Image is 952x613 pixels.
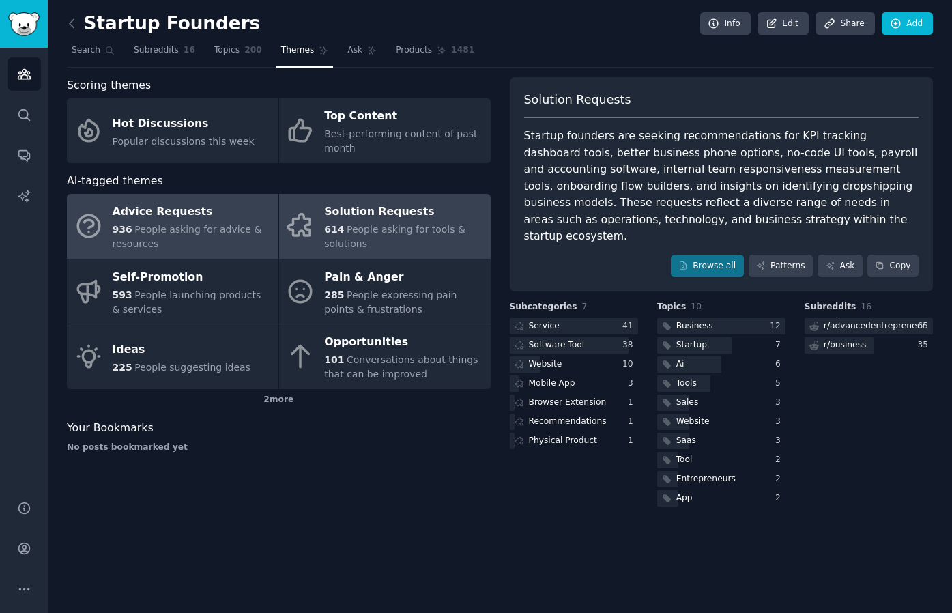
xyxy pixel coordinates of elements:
span: Your Bookmarks [67,420,154,437]
div: Recommendations [529,416,607,428]
div: Browser Extension [529,397,607,409]
div: 3 [775,435,785,447]
a: Software Tool38 [510,337,638,354]
a: Tools5 [657,375,785,393]
a: Ask [343,40,381,68]
span: Scoring themes [67,77,151,94]
span: 1481 [451,44,474,57]
span: 936 [113,224,132,235]
div: Saas [676,435,696,447]
div: Website [529,358,562,371]
div: 1 [628,435,638,447]
div: Ai [676,358,684,371]
span: AI-tagged themes [67,173,163,190]
span: 16 [184,44,195,57]
a: Self-Promotion593People launching products & services [67,259,278,324]
span: Solution Requests [524,91,631,109]
span: People expressing pain points & frustrations [324,289,457,315]
div: 3 [775,397,785,409]
span: Subreddits [134,44,179,57]
div: Advice Requests [113,201,272,223]
div: Website [676,416,710,428]
span: Topics [657,301,687,313]
a: Subreddits16 [129,40,200,68]
div: Tool [676,454,693,466]
div: 38 [622,339,638,352]
div: Opportunities [324,332,483,354]
span: 10 [691,302,702,311]
a: Sales3 [657,395,785,412]
a: Ai6 [657,356,785,373]
a: Pain & Anger285People expressing pain points & frustrations [279,259,491,324]
div: 3 [775,416,785,428]
div: 2 [775,454,785,466]
a: Opportunities101Conversations about things that can be improved [279,324,491,389]
span: 225 [113,362,132,373]
a: Recommendations1 [510,414,638,431]
div: No posts bookmarked yet [67,442,491,454]
a: Mobile App3 [510,375,638,393]
div: Entrepreneurs [676,473,736,485]
span: 614 [324,224,344,235]
span: People asking for advice & resources [113,224,262,249]
div: 1 [628,397,638,409]
span: Ask [347,44,362,57]
div: Sales [676,397,699,409]
a: Startup7 [657,337,785,354]
span: Subcategories [510,301,577,313]
a: Website10 [510,356,638,373]
a: Service41 [510,318,638,335]
div: Hot Discussions [113,113,255,134]
a: Business12 [657,318,785,335]
a: Topics200 [210,40,267,68]
a: App2 [657,490,785,507]
div: 65 [917,320,933,332]
div: Startup [676,339,707,352]
div: Startup founders are seeking recommendations for KPI tracking dashboard tools, better business ph... [524,128,919,245]
a: Info [700,12,751,35]
a: Share [816,12,874,35]
div: Tools [676,377,697,390]
a: Edit [758,12,809,35]
div: 5 [775,377,785,390]
a: Website3 [657,414,785,431]
a: Saas3 [657,433,785,450]
a: Hot DiscussionsPopular discussions this week [67,98,278,163]
a: Patterns [749,255,813,278]
div: 1 [628,416,638,428]
button: Copy [867,255,919,278]
a: Top ContentBest-performing content of past month [279,98,491,163]
span: Popular discussions this week [113,136,255,147]
a: Solution Requests614People asking for tools & solutions [279,194,491,259]
span: People launching products & services [113,289,261,315]
div: 12 [770,320,785,332]
div: 7 [775,339,785,352]
span: 200 [244,44,262,57]
span: 101 [324,354,344,365]
a: Themes [276,40,334,68]
a: Ask [818,255,863,278]
span: Conversations about things that can be improved [324,354,478,380]
span: Themes [281,44,315,57]
div: Mobile App [529,377,575,390]
div: Business [676,320,713,332]
a: Browse all [671,255,744,278]
span: Search [72,44,100,57]
a: Search [67,40,119,68]
div: 41 [622,320,638,332]
a: Entrepreneurs2 [657,471,785,488]
a: r/business35 [805,337,933,354]
span: 16 [861,302,871,311]
div: 6 [775,358,785,371]
a: Products1481 [391,40,479,68]
div: 3 [628,377,638,390]
span: 593 [113,289,132,300]
div: r/ advancedentrepreneur [824,320,926,332]
div: 10 [622,358,638,371]
div: 2 [775,492,785,504]
div: Solution Requests [324,201,483,223]
a: Ideas225People suggesting ideas [67,324,278,389]
div: Software Tool [529,339,585,352]
span: Subreddits [805,301,856,313]
div: 2 more [67,389,491,411]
